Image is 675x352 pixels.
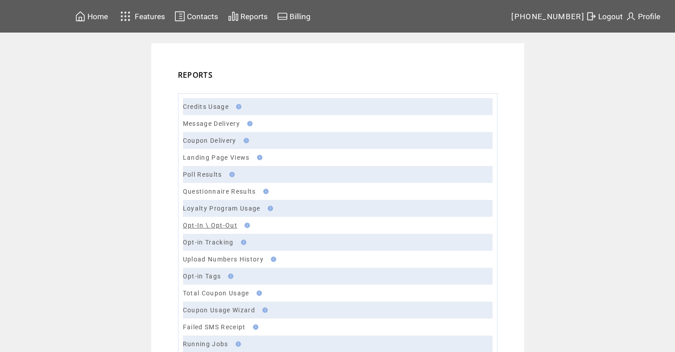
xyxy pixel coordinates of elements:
[135,12,165,21] span: Features
[511,12,584,21] span: [PHONE_NUMBER]
[268,257,276,262] img: help.gif
[183,205,261,212] a: Loyalty Program Usage
[625,11,636,22] img: profile.svg
[178,70,213,80] span: REPORTS
[624,9,662,23] a: Profile
[233,104,241,109] img: help.gif
[290,12,311,21] span: Billing
[227,9,269,23] a: Reports
[187,12,218,21] span: Contacts
[254,155,262,160] img: help.gif
[241,138,249,143] img: help.gif
[183,188,256,195] a: Questionnaire Results
[183,222,237,229] a: Opt-In \ Opt-Out
[116,8,167,25] a: Features
[584,9,624,23] a: Logout
[261,189,269,194] img: help.gif
[183,323,246,331] a: Failed SMS Receipt
[183,306,255,314] a: Coupon Usage Wizard
[254,290,262,296] img: help.gif
[238,240,246,245] img: help.gif
[638,12,660,21] span: Profile
[173,9,219,23] a: Contacts
[598,12,623,21] span: Logout
[183,154,250,161] a: Landing Page Views
[250,324,258,330] img: help.gif
[260,307,268,313] img: help.gif
[174,11,185,22] img: contacts.svg
[183,103,229,110] a: Credits Usage
[183,120,240,127] a: Message Delivery
[242,223,250,228] img: help.gif
[277,11,288,22] img: creidtcard.svg
[240,12,268,21] span: Reports
[228,11,239,22] img: chart.svg
[118,9,133,24] img: features.svg
[183,137,236,144] a: Coupon Delivery
[233,341,241,347] img: help.gif
[75,11,86,22] img: home.svg
[586,11,596,22] img: exit.svg
[183,256,264,263] a: Upload Numbers History
[225,273,233,279] img: help.gif
[183,273,221,280] a: Opt-in Tags
[183,239,234,246] a: Opt-in Tracking
[244,121,253,126] img: help.gif
[183,340,228,348] a: Running Jobs
[227,172,235,177] img: help.gif
[276,9,312,23] a: Billing
[183,290,249,297] a: Total Coupon Usage
[87,12,108,21] span: Home
[265,206,273,211] img: help.gif
[183,171,222,178] a: Poll Results
[74,9,109,23] a: Home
